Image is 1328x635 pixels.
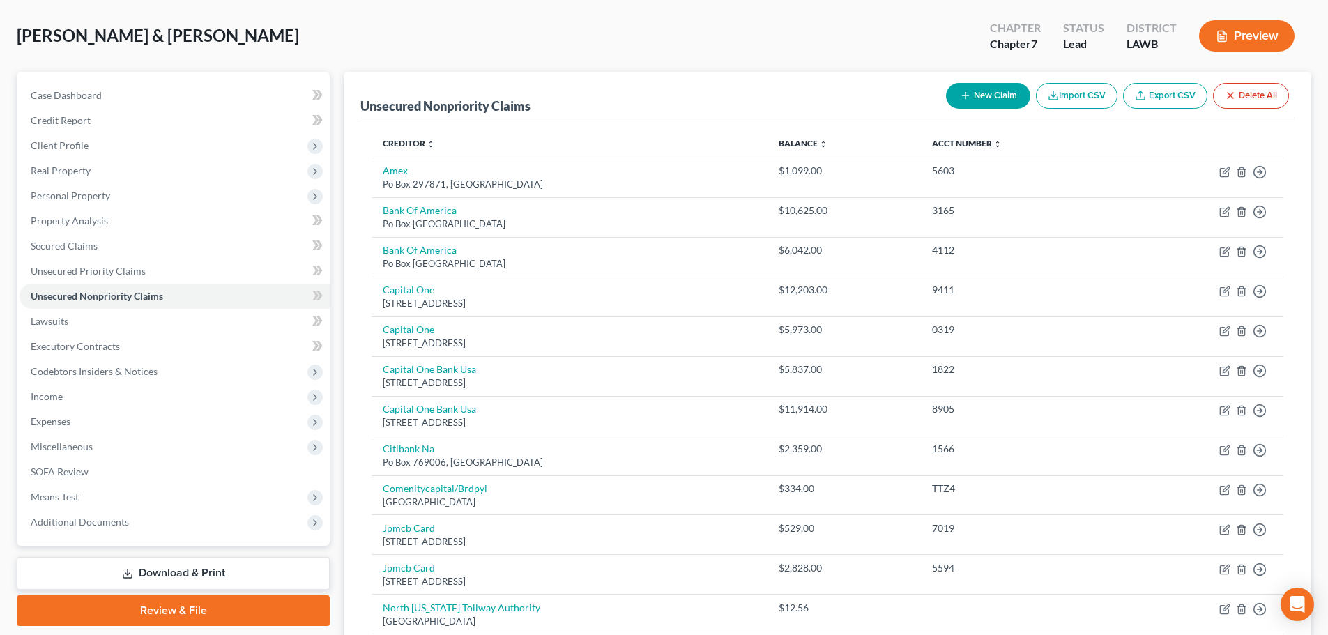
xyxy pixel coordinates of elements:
[383,297,756,310] div: [STREET_ADDRESS]
[383,337,756,350] div: [STREET_ADDRESS]
[383,323,434,335] a: Capital One
[932,442,1109,456] div: 1566
[383,562,435,574] a: Jpmcb Card
[31,290,163,302] span: Unsecured Nonpriority Claims
[31,265,146,277] span: Unsecured Priority Claims
[1127,20,1177,36] div: District
[932,323,1109,337] div: 0319
[779,601,910,615] div: $12.56
[990,20,1041,36] div: Chapter
[1213,83,1289,109] button: Delete All
[1036,83,1117,109] button: Import CSV
[1063,20,1104,36] div: Status
[819,140,827,148] i: unfold_more
[20,259,330,284] a: Unsecured Priority Claims
[932,402,1109,416] div: 8905
[779,521,910,535] div: $529.00
[31,365,158,377] span: Codebtors Insiders & Notices
[360,98,531,114] div: Unsecured Nonpriority Claims
[779,482,910,496] div: $334.00
[990,36,1041,52] div: Chapter
[383,403,476,415] a: Capital One Bank Usa
[31,441,93,452] span: Miscellaneous
[20,108,330,133] a: Credit Report
[17,557,330,590] a: Download & Print
[932,164,1109,178] div: 5603
[993,140,1002,148] i: unfold_more
[383,615,756,628] div: [GEOGRAPHIC_DATA]
[383,376,756,390] div: [STREET_ADDRESS]
[383,244,457,256] a: Bank Of America
[31,415,70,427] span: Expenses
[383,575,756,588] div: [STREET_ADDRESS]
[383,363,476,375] a: Capital One Bank Usa
[31,240,98,252] span: Secured Claims
[779,138,827,148] a: Balance unfold_more
[383,138,435,148] a: Creditor unfold_more
[383,165,408,176] a: Amex
[31,390,63,402] span: Income
[932,521,1109,535] div: 7019
[383,204,457,216] a: Bank Of America
[932,482,1109,496] div: TTZ4
[31,215,108,227] span: Property Analysis
[779,164,910,178] div: $1,099.00
[383,217,756,231] div: Po Box [GEOGRAPHIC_DATA]
[779,561,910,575] div: $2,828.00
[932,283,1109,297] div: 9411
[779,442,910,456] div: $2,359.00
[779,402,910,416] div: $11,914.00
[779,362,910,376] div: $5,837.00
[20,234,330,259] a: Secured Claims
[779,243,910,257] div: $6,042.00
[17,595,330,626] a: Review & File
[1031,37,1037,50] span: 7
[31,516,129,528] span: Additional Documents
[383,535,756,549] div: [STREET_ADDRESS]
[383,482,487,494] a: Comenitycapital/Brdpyi
[31,114,91,126] span: Credit Report
[20,208,330,234] a: Property Analysis
[383,456,756,469] div: Po Box 769006, [GEOGRAPHIC_DATA]
[31,315,68,327] span: Lawsuits
[779,204,910,217] div: $10,625.00
[17,25,299,45] span: [PERSON_NAME] & [PERSON_NAME]
[1123,83,1207,109] a: Export CSV
[383,443,434,454] a: Citibank Na
[20,334,330,359] a: Executory Contracts
[31,340,120,352] span: Executory Contracts
[31,491,79,503] span: Means Test
[1281,588,1314,621] div: Open Intercom Messenger
[932,243,1109,257] div: 4112
[1127,36,1177,52] div: LAWB
[31,190,110,201] span: Personal Property
[932,138,1002,148] a: Acct Number unfold_more
[31,165,91,176] span: Real Property
[946,83,1030,109] button: New Claim
[31,466,89,477] span: SOFA Review
[20,284,330,309] a: Unsecured Nonpriority Claims
[779,283,910,297] div: $12,203.00
[383,284,434,296] a: Capital One
[932,204,1109,217] div: 3165
[383,416,756,429] div: [STREET_ADDRESS]
[31,139,89,151] span: Client Profile
[427,140,435,148] i: unfold_more
[1063,36,1104,52] div: Lead
[932,561,1109,575] div: 5594
[1199,20,1295,52] button: Preview
[383,522,435,534] a: Jpmcb Card
[779,323,910,337] div: $5,973.00
[383,602,540,613] a: North [US_STATE] Tollway Authority
[383,178,756,191] div: Po Box 297871, [GEOGRAPHIC_DATA]
[932,362,1109,376] div: 1822
[20,83,330,108] a: Case Dashboard
[20,459,330,484] a: SOFA Review
[383,496,756,509] div: [GEOGRAPHIC_DATA]
[383,257,756,270] div: Po Box [GEOGRAPHIC_DATA]
[20,309,330,334] a: Lawsuits
[31,89,102,101] span: Case Dashboard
